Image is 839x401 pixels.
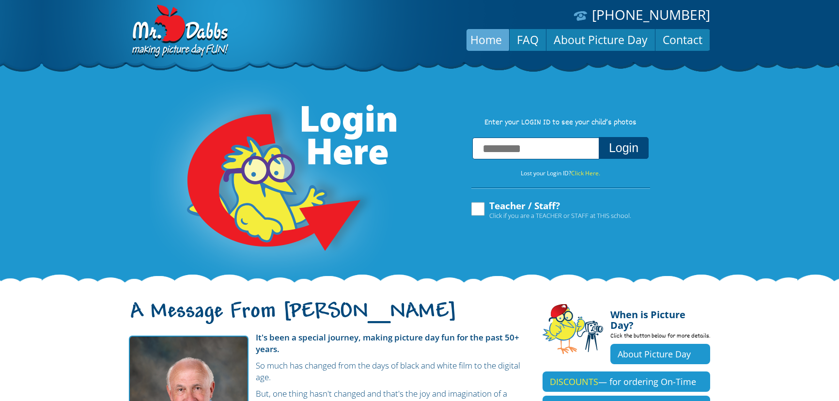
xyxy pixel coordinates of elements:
[610,344,710,364] a: About Picture Day
[610,331,710,344] p: Click the button below for more details.
[150,80,398,283] img: Login Here
[129,308,528,328] h1: A Message From [PERSON_NAME]
[543,371,710,392] a: DISCOUNTS— for ordering On-Time
[463,28,509,51] a: Home
[510,28,546,51] a: FAQ
[655,28,710,51] a: Contact
[470,201,631,219] label: Teacher / Staff?
[546,28,655,51] a: About Picture Day
[592,5,710,24] a: [PHONE_NUMBER]
[599,137,649,159] button: Login
[129,360,528,383] p: So much has changed from the days of black and white film to the digital age.
[461,118,660,128] p: Enter your LOGIN ID to see your child’s photos
[461,168,660,179] p: Lost your Login ID?
[129,5,230,59] img: Dabbs Company
[610,304,710,331] h4: When is Picture Day?
[550,376,598,387] span: DISCOUNTS
[571,169,600,177] a: Click Here.
[489,211,631,220] span: Click if you are a TEACHER or STAFF at THIS school.
[256,332,519,355] strong: It's been a special journey, making picture day fun for the past 50+ years.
